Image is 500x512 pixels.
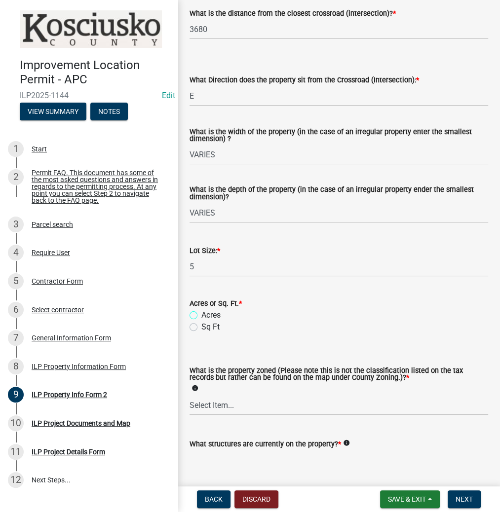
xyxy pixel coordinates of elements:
div: 7 [8,330,24,346]
label: What is the distance from the closest crossroad (intersection)? [190,10,396,17]
div: 11 [8,444,24,460]
div: General Information Form [32,334,111,341]
div: 8 [8,359,24,374]
button: View Summary [20,103,86,120]
button: Notes [90,103,128,120]
div: Contractor Form [32,278,83,285]
label: Acres or Sq. Ft. [190,300,242,307]
div: Start [32,146,47,152]
label: What structures are currently on the property? [190,441,341,448]
div: 12 [8,472,24,488]
div: 9 [8,387,24,402]
i: info [343,439,350,446]
div: 10 [8,415,24,431]
label: What is the width of the property (in the case of an irregular property enter the smallest dimens... [190,129,488,143]
label: Lot Size: [190,248,220,255]
div: Require User [32,249,70,256]
button: Next [448,490,481,508]
i: info [192,385,198,392]
div: 2 [8,169,24,185]
div: 1 [8,141,24,157]
label: What is the property zoned (Please note this is not the classification listed on the tax records ... [190,367,488,382]
button: Back [197,490,231,508]
div: 3 [8,217,24,232]
span: Next [456,495,473,503]
a: Edit [162,91,175,100]
wm-modal-confirm: Edit Application Number [162,91,175,100]
div: ILP Project Details Form [32,448,105,455]
button: Save & Exit [380,490,440,508]
label: What Direction does the property sit from the Crossroad (Intersection): [190,77,419,84]
div: 5 [8,273,24,289]
div: Select contractor [32,306,84,313]
div: Parcel search [32,221,73,228]
h4: Improvement Location Permit - APC [20,58,170,87]
label: Sq Ft [201,321,220,333]
span: Save & Exit [388,495,426,503]
label: Acres [201,309,221,321]
wm-modal-confirm: Summary [20,108,86,116]
div: Permit FAQ. This document has some of the most asked questions and answers in regards to the perm... [32,169,162,204]
span: ILP2025-1144 [20,91,158,100]
div: 6 [8,302,24,318]
span: Back [205,495,223,503]
div: ILP Property Info Form 2 [32,391,107,398]
div: ILP Property Information Form [32,363,126,370]
button: Discard [234,490,278,508]
wm-modal-confirm: Notes [90,108,128,116]
div: 4 [8,245,24,260]
label: What is the depth of the property (in the case of an irregular property ender the smallest dimens... [190,186,488,201]
img: Kosciusko County, Indiana [20,10,162,48]
div: ILP Project Documents and Map [32,420,130,427]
